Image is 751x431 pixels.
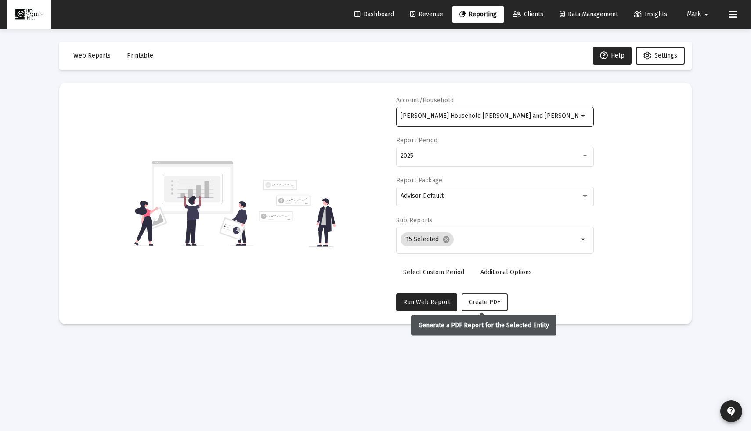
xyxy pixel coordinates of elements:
span: Reporting [459,11,497,18]
span: Run Web Report [403,298,450,306]
span: Dashboard [354,11,394,18]
button: Run Web Report [396,293,457,311]
a: Reporting [452,6,504,23]
img: reporting [133,160,253,247]
button: Web Reports [66,47,118,65]
span: 2025 [401,152,413,159]
label: Account/Household [396,97,454,104]
button: Create PDF [462,293,508,311]
img: reporting-alt [259,180,336,247]
mat-icon: arrow_drop_down [578,111,589,121]
button: Settings [636,47,685,65]
a: Insights [627,6,674,23]
span: Additional Options [480,268,532,276]
img: Dashboard [14,6,44,23]
button: Printable [120,47,160,65]
button: Mark [676,5,722,23]
mat-icon: contact_support [726,406,737,417]
label: Report Period [396,137,438,144]
input: Search or select an account or household [401,112,578,120]
span: Data Management [560,11,618,18]
span: Web Reports [73,52,111,59]
span: Mark [687,11,701,18]
span: Select Custom Period [403,268,464,276]
span: Clients [513,11,543,18]
mat-icon: arrow_drop_down [701,6,711,23]
span: Advisor Default [401,192,444,199]
span: Help [600,52,625,59]
button: Help [593,47,632,65]
a: Dashboard [347,6,401,23]
mat-chip: 15 Selected [401,232,454,246]
a: Data Management [552,6,625,23]
label: Report Package [396,177,443,184]
mat-icon: cancel [442,235,450,243]
span: Insights [634,11,667,18]
span: Printable [127,52,153,59]
span: Create PDF [469,298,500,306]
span: Settings [654,52,677,59]
a: Clients [506,6,550,23]
label: Sub Reports [396,217,433,224]
span: Revenue [410,11,443,18]
mat-chip-list: Selection [401,231,578,248]
mat-icon: arrow_drop_down [578,234,589,245]
a: Revenue [403,6,450,23]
